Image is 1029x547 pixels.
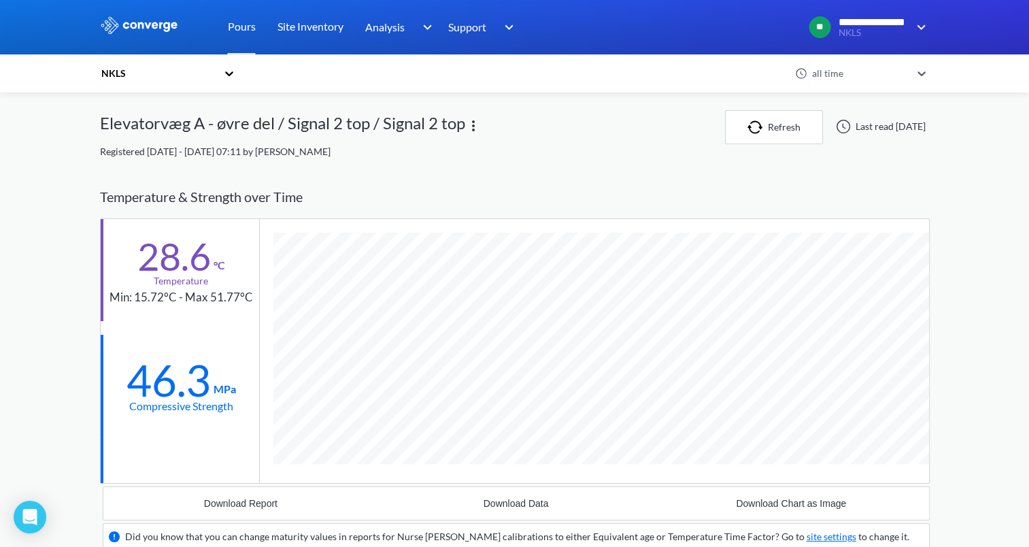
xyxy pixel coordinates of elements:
[908,19,930,35] img: downArrow.svg
[154,273,208,288] div: Temperature
[725,110,823,144] button: Refresh
[365,18,405,35] span: Analysis
[100,16,179,34] img: logo_ewhite.svg
[654,487,929,520] button: Download Chart as Image
[795,67,807,80] img: icon-clock.svg
[736,498,846,509] div: Download Chart as Image
[129,397,233,414] div: Compressive Strength
[100,110,465,144] div: Elevatorvæg A - øvre del / Signal 2 top / Signal 2 top
[103,487,379,520] button: Download Report
[465,118,482,134] img: more.svg
[496,19,518,35] img: downArrow.svg
[828,118,930,135] div: Last read [DATE]
[14,501,46,533] div: Open Intercom Messenger
[484,498,549,509] div: Download Data
[414,19,435,35] img: downArrow.svg
[809,66,911,81] div: all time
[126,363,211,397] div: 46.3
[100,176,930,218] div: Temperature & Strength over Time
[137,239,211,273] div: 28.6
[378,487,654,520] button: Download Data
[109,288,253,307] div: Min: 15.72°C - Max 51.77°C
[807,531,856,542] a: site settings
[448,18,486,35] span: Support
[125,529,909,544] div: Did you know that you can change maturity values in reports for Nurse [PERSON_NAME] calibrations ...
[100,66,217,81] div: NKLS
[100,146,331,157] span: Registered [DATE] - [DATE] 07:11 by [PERSON_NAME]
[838,28,907,38] span: NKLS
[204,498,277,509] div: Download Report
[747,120,768,134] img: icon-refresh.svg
